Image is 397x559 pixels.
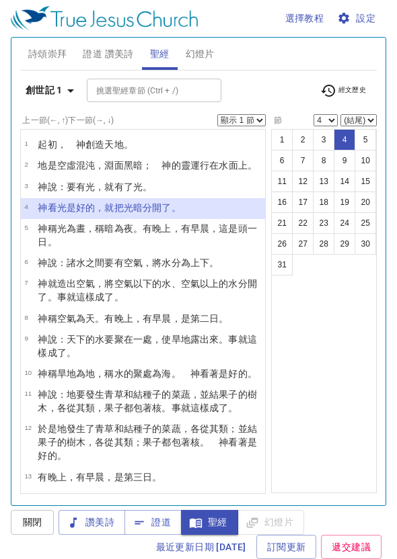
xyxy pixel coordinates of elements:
wh3651: 。 [114,292,124,302]
span: 12 [24,424,32,431]
p: 地 [38,159,257,172]
button: 關閉 [11,510,54,535]
b: 創世記 1 [26,82,63,99]
span: 4 [24,203,28,210]
wh8064: 要有光體 [38,492,247,517]
p: 於是地 [38,422,261,462]
wh2896: ，就把光 [95,202,180,213]
wh559: ：天上 [38,492,247,517]
wh1877: 和結 [38,423,257,461]
wh1961: 光 [85,181,152,192]
button: 選擇教程 [280,6,330,31]
span: 聖經 [150,46,170,62]
span: 11 [24,390,32,397]
wh7121: 旱地 [57,368,257,379]
span: 3 [24,182,28,189]
img: True Jesus Church [11,6,198,30]
wh430: 就造出 [38,278,257,302]
wh7220: 光 [57,202,181,213]
span: 幻燈片 [186,46,215,62]
wh216: 暗 [133,202,181,213]
wh6440: 黑暗 [124,160,257,171]
wh216: ，就有了光 [95,181,152,192]
button: 1 [271,129,293,150]
button: 10 [355,150,376,171]
span: 1 [24,140,28,147]
span: 6 [24,258,28,265]
wh430: 的靈 [172,160,257,171]
wh3915: 。有晚上 [38,223,257,247]
wh776: 發生了 [38,423,257,461]
wh3004: 地露出來 [38,334,257,358]
button: 15 [355,171,376,192]
button: 25 [355,212,376,234]
wh834: 果子都包著核 [104,402,238,413]
wh6086: ，各從其類 [48,402,238,413]
button: 17 [292,191,314,213]
wh3318: 青草 [38,423,257,461]
span: 2 [24,161,28,168]
wh7363: 在水 [209,160,257,171]
wh4327: ；果子都包著核 [38,437,257,461]
span: 遞交建議 [332,539,371,556]
wh4327: ， [95,402,238,413]
button: 19 [334,191,355,213]
wh7121: 空氣 [57,313,229,324]
wh430: 說 [48,181,153,192]
wh216: 是好的 [67,202,181,213]
wh216: 。 [143,181,152,192]
wh776: 。 [124,139,133,150]
button: 21 [271,212,293,234]
wh1242: ，是第三 [104,472,161,482]
p: 神 [38,312,228,325]
span: 14 [24,493,32,501]
button: 11 [271,171,293,192]
wh2822: 分開了 [143,202,181,213]
button: 14 [334,171,355,192]
wh4325: 分 [172,257,219,268]
wh430: 說 [38,389,257,413]
wh2232: 種子 [38,389,257,413]
wh2896: 。 [57,450,67,461]
label: 上一節 (←, ↑) 下一節 (→, ↓) [22,116,114,124]
button: 12 [292,171,314,192]
wh3974: ，可以分 [38,492,247,517]
wh7307: 運行 [190,160,257,171]
span: 聖經 [192,514,227,531]
wh3220: 。 神 [172,368,257,379]
button: 6 [271,150,293,171]
p: 有晚上 [38,470,161,484]
wh430: 說 [38,334,257,358]
wh1242: ，是第二 [172,313,229,324]
span: 關閉 [22,514,43,531]
button: 7 [292,150,314,171]
p: 神 [38,201,180,214]
wh4325: 的聚 [124,368,257,379]
p: 神 [38,388,261,415]
wh6086: ，各從其類 [38,437,257,461]
wh6212: ，各從其類 [38,423,257,461]
button: 2 [292,129,314,150]
button: 22 [292,212,314,234]
wh3004: 為地 [76,368,257,379]
wh4725: ，使旱 [38,334,257,358]
span: 讚美詩 [69,514,114,531]
span: 證道 讚美詩 [83,46,133,62]
wh430: 稱 [48,313,229,324]
p: 神 [38,256,219,269]
wh2232: 種子 [38,423,257,461]
wh4723: 處為海 [143,368,257,379]
button: 經文歷史 [312,81,375,101]
wh4325: 面 [229,160,257,171]
wh1254: 天 [104,139,133,150]
button: 24 [334,212,355,234]
span: 8 [24,314,28,321]
input: Type Bible Reference [91,83,195,98]
wh6153: ，有早晨 [133,313,229,324]
wh8415: 面 [114,160,257,171]
span: 設定 [340,10,375,27]
wh559: ：要有 [57,181,153,192]
wh914: 為上下。 [181,257,219,268]
button: 30 [355,233,376,255]
wh6153: ，有早晨 [67,472,162,482]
